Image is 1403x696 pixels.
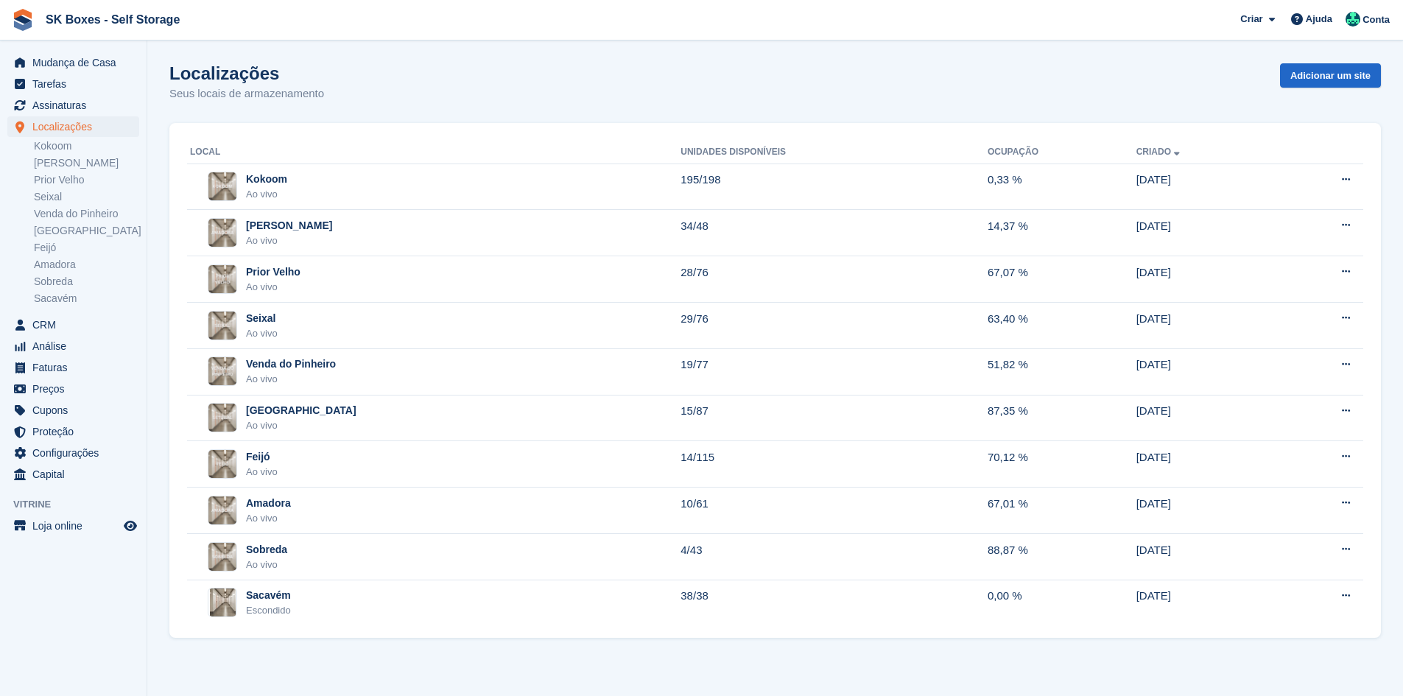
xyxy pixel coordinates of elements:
a: menu [7,336,139,356]
a: menu [7,379,139,399]
a: menu [7,464,139,485]
span: Proteção [32,421,121,442]
td: 67,01 % [988,488,1136,534]
div: Sacavém [246,588,291,603]
th: Local [187,141,681,164]
div: Prior Velho [246,264,300,280]
td: 0,33 % [988,164,1136,210]
td: [DATE] [1136,395,1273,441]
td: 38/38 [681,580,988,625]
td: 195/198 [681,164,988,210]
a: menu [7,95,139,116]
div: [PERSON_NAME] [246,218,332,233]
a: menu [7,357,139,378]
td: [DATE] [1136,164,1273,210]
td: 15/87 [681,395,988,441]
p: Seus locais de armazenamento [169,85,324,102]
span: Capital [32,464,121,485]
a: menu [7,116,139,137]
td: 29/76 [681,303,988,349]
img: stora-icon-8386f47178a22dfd0bd8f6a31ec36ba5ce8667c1dd55bd0f319d3a0aa187defe.svg [12,9,34,31]
div: Ao vivo [246,558,287,572]
td: [DATE] [1136,348,1273,395]
span: Tarefas [32,74,121,94]
img: Cláudio Borges [1346,12,1360,27]
a: SK Boxes - Self Storage [40,7,186,32]
td: 88,87 % [988,534,1136,580]
a: Amadora [34,258,139,272]
div: Ao vivo [246,326,278,341]
div: Ao vivo [246,511,291,526]
img: Imagem do site Sacavém [210,588,236,617]
div: Amadora [246,496,291,511]
span: Conta [1362,13,1390,27]
div: Escondido [246,603,291,618]
td: [DATE] [1136,580,1273,625]
div: Ao vivo [246,465,278,479]
th: Unidades disponíveis [681,141,988,164]
a: menu [7,74,139,94]
a: menu [7,400,139,421]
div: Ao vivo [246,372,336,387]
a: Sacavém [34,292,139,306]
a: Sobreda [34,275,139,289]
a: menu [7,52,139,73]
div: Feijó [246,449,278,465]
td: 14/115 [681,441,988,488]
a: Kokoom [34,139,139,153]
span: Preços [32,379,121,399]
td: 67,07 % [988,256,1136,303]
span: Faturas [32,357,121,378]
a: menu [7,421,139,442]
a: Feijó [34,241,139,255]
div: Ao vivo [246,418,356,433]
div: Seixal [246,311,278,326]
img: Imagem do site Setúbal [208,404,236,432]
td: [DATE] [1136,256,1273,303]
a: Loja de pré-visualização [122,517,139,535]
span: Vitrine [13,497,147,512]
a: Criado [1136,147,1183,157]
a: menu [7,314,139,335]
td: 10/61 [681,488,988,534]
span: Loja online [32,516,121,536]
td: 19/77 [681,348,988,395]
td: 51,82 % [988,348,1136,395]
a: menu [7,443,139,463]
th: Ocupação [988,141,1136,164]
span: Mudança de Casa [32,52,121,73]
td: 0,00 % [988,580,1136,625]
a: Prior Velho [34,173,139,187]
td: [DATE] [1136,534,1273,580]
td: [DATE] [1136,441,1273,488]
td: 87,35 % [988,395,1136,441]
a: menu [7,516,139,536]
span: Análise [32,336,121,356]
div: Sobreda [246,542,287,558]
img: Imagem do site Amadora II [208,219,236,247]
a: Venda do Pinheiro [34,207,139,221]
a: Seixal [34,190,139,204]
div: Ao vivo [246,233,332,248]
span: CRM [32,314,121,335]
span: Ajuda [1306,12,1332,27]
img: Imagem do site Venda do Pinheiro [208,357,236,385]
td: 63,40 % [988,303,1136,349]
img: Imagem do site Sobreda [208,543,236,571]
div: Venda do Pinheiro [246,356,336,372]
div: Kokoom [246,172,287,187]
td: [DATE] [1136,210,1273,256]
h1: Localizações [169,63,324,83]
div: [GEOGRAPHIC_DATA] [246,403,356,418]
td: 70,12 % [988,441,1136,488]
td: 4/43 [681,534,988,580]
td: 34/48 [681,210,988,256]
td: 14,37 % [988,210,1136,256]
span: Cupons [32,400,121,421]
td: 28/76 [681,256,988,303]
img: Imagem do site Prior Velho [208,265,236,293]
span: Criar [1240,12,1262,27]
div: Ao vivo [246,280,300,295]
img: Imagem do site Seixal [208,312,236,340]
span: Assinaturas [32,95,121,116]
